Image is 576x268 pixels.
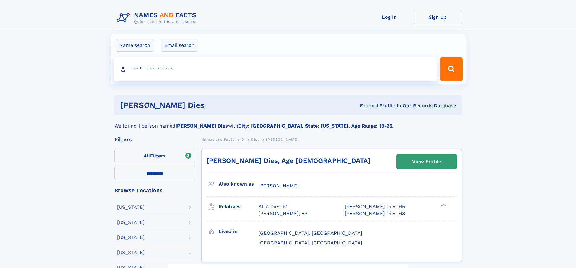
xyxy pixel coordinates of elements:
div: [US_STATE] [117,220,145,225]
img: Logo Names and Facts [114,10,201,26]
div: Found 1 Profile In Our Records Database [282,102,456,109]
h3: Also known as [219,179,259,189]
div: [US_STATE] [117,205,145,210]
label: Filters [114,149,195,163]
h1: [PERSON_NAME] Dies [120,102,282,109]
span: Dies [251,137,259,142]
h3: Relatives [219,202,259,212]
b: City: [GEOGRAPHIC_DATA], State: [US_STATE], Age Range: 18-25 [238,123,392,129]
div: ❯ [440,203,447,207]
label: Name search [116,39,154,52]
b: [PERSON_NAME] Dies [175,123,228,129]
a: [PERSON_NAME], 89 [259,210,308,217]
div: View Profile [412,155,441,169]
input: search input [114,57,438,81]
div: We found 1 person named with . [114,115,462,130]
a: Sign Up [414,10,462,24]
div: [US_STATE] [117,250,145,255]
div: [US_STATE] [117,235,145,240]
a: [PERSON_NAME] Dies, Age [DEMOGRAPHIC_DATA] [207,157,370,164]
span: [GEOGRAPHIC_DATA], [GEOGRAPHIC_DATA] [259,230,362,236]
div: Filters [114,137,195,142]
span: All [144,153,150,159]
a: View Profile [397,154,457,169]
h3: Lived in [219,226,259,237]
a: Names and Facts [201,136,235,143]
div: Browse Locations [114,188,195,193]
span: [PERSON_NAME] [259,183,299,189]
a: D [241,136,244,143]
span: [PERSON_NAME] [266,137,298,142]
a: Dies [251,136,259,143]
span: [GEOGRAPHIC_DATA], [GEOGRAPHIC_DATA] [259,240,362,246]
a: Ali A Dies, 51 [259,203,288,210]
a: Log In [365,10,414,24]
span: D [241,137,244,142]
label: Email search [161,39,198,52]
a: [PERSON_NAME] Dies, 65 [345,203,405,210]
a: [PERSON_NAME] Dies, 63 [345,210,405,217]
button: Search Button [440,57,462,81]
